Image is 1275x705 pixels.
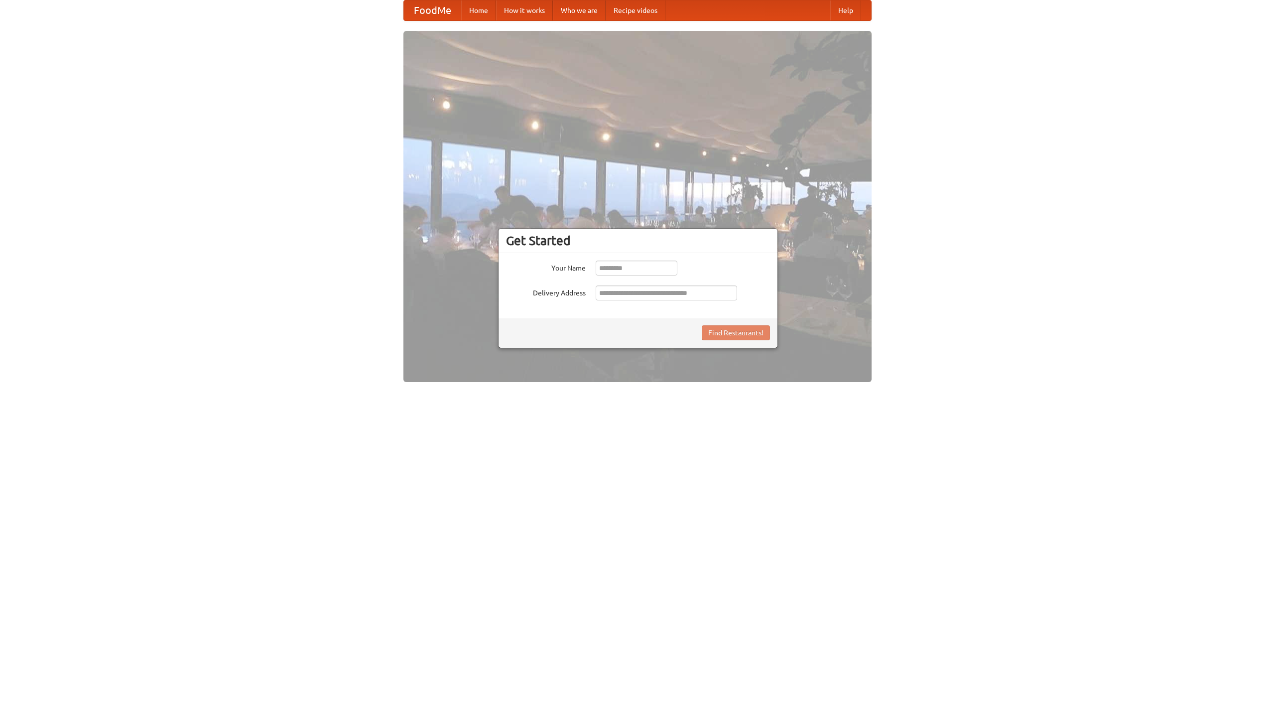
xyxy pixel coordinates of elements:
a: Home [461,0,496,20]
a: FoodMe [404,0,461,20]
a: Who we are [553,0,606,20]
button: Find Restaurants! [702,325,770,340]
a: Recipe videos [606,0,665,20]
h3: Get Started [506,233,770,248]
a: How it works [496,0,553,20]
a: Help [830,0,861,20]
label: Your Name [506,261,586,273]
label: Delivery Address [506,285,586,298]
